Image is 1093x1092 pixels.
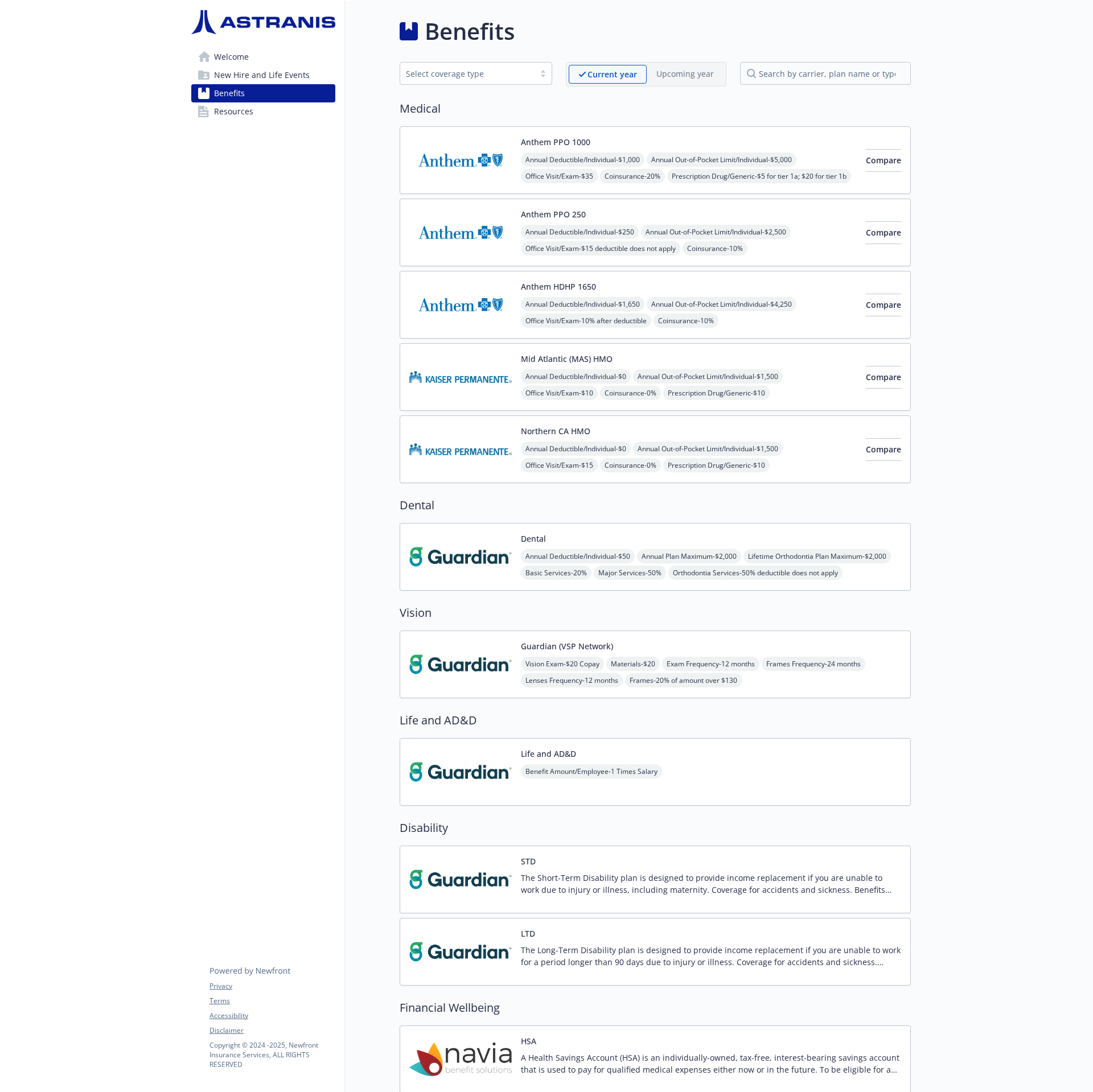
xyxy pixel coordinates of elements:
[521,386,598,400] span: Office Visit/Exam - $10
[521,872,901,896] p: The Short-Term Disability plan is designed to provide income replacement if you are unable to wor...
[191,102,335,121] a: Resources
[866,372,901,382] span: Compare
[521,314,651,328] span: Office Visit/Exam - 10% after deductible
[409,136,512,184] img: Anthem Blue Cross carrier logo
[587,68,637,80] p: Current year
[191,84,335,102] a: Benefits
[647,65,724,84] span: Upcoming year
[594,566,666,580] span: Major Services - 50%
[600,169,665,183] span: Coinsurance - 20%
[521,764,662,778] span: Benefit Amount/Employee - 1 Times Salary
[400,712,911,729] h2: Life and AD&D
[209,1025,335,1036] a: Disclaimer
[633,442,783,456] span: Annual Out-of-Pocket Limit/Individual - $1,500
[209,996,335,1006] a: Terms
[400,100,911,117] h2: Medical
[521,640,613,652] button: Guardian (VSP Network)
[866,444,901,455] span: Compare
[521,425,590,437] button: Northern CA HMO
[521,458,598,472] span: Office Visit/Exam - $15
[633,369,783,384] span: Annual Out-of-Pocket Limit/Individual - $1,500
[521,533,546,545] button: Dental
[409,425,512,473] img: Kaiser Permanente Insurance Company carrier logo
[521,169,598,183] span: Office Visit/Exam - $35
[400,497,911,514] h2: Dental
[641,225,791,239] span: Annual Out-of-Pocket Limit/Individual - $2,500
[400,999,911,1016] h2: Financial Wellbeing
[521,855,536,867] button: STD
[866,366,901,389] button: Compare
[409,855,512,904] img: Guardian carrier logo
[656,68,714,80] p: Upcoming year
[654,314,718,328] span: Coinsurance - 10%
[409,928,512,976] img: Guardian carrier logo
[866,299,901,310] span: Compare
[521,281,596,292] button: Anthem HDHP 1650
[521,208,586,220] button: Anthem PPO 250
[683,241,747,256] span: Coinsurance - 10%
[866,155,901,166] span: Compare
[663,386,770,400] span: Prescription Drug/Generic - $10
[521,153,644,167] span: Annual Deductible/Individual - $1,000
[667,169,851,183] span: Prescription Drug/Generic - $5 for tier 1a; $20 for tier 1b
[637,549,741,563] span: Annual Plan Maximum - $2,000
[425,14,515,48] h1: Benefits
[209,1011,335,1021] a: Accessibility
[521,297,644,311] span: Annual Deductible/Individual - $1,650
[521,353,613,365] button: Mid Atlantic (MAS) HMO
[662,657,759,671] span: Exam Frequency - 12 months
[521,369,631,384] span: Annual Deductible/Individual - $0
[521,657,604,671] span: Vision Exam - $20 Copay
[866,221,901,244] button: Compare
[762,657,865,671] span: Frames Frequency - 24 months
[521,566,591,580] span: Basic Services - 20%
[409,353,512,401] img: Kaiser Permanente Insurance Company carrier logo
[521,673,623,687] span: Lenses Frequency - 12 months
[521,442,631,456] span: Annual Deductible/Individual - $0
[647,153,796,167] span: Annual Out-of-Pocket Limit/Individual - $5,000
[600,386,661,400] span: Coinsurance - 0%
[209,1040,335,1069] p: Copyright © 2024 - 2025 , Newfront Insurance Services, ALL RIGHTS RESERVED
[866,438,901,461] button: Compare
[521,1052,901,1075] p: A Health Savings Account (HSA) is an individually-owned, tax-free, interest-bearing savings accou...
[521,1035,536,1047] button: HSA
[521,241,680,256] span: Office Visit/Exam - $15 deductible does not apply
[663,458,770,472] span: Prescription Drug/Generic - $10
[521,748,576,760] button: Life and AD&D
[625,673,742,687] span: Frames - 20% of amount over $130
[743,549,891,563] span: Lifetime Orthodontia Plan Maximum - $2,000
[866,149,901,172] button: Compare
[214,66,310,84] span: New Hire and Life Events
[409,1035,512,1083] img: Navia Benefit Solutions carrier logo
[409,640,512,689] img: Guardian carrier logo
[409,533,512,581] img: Guardian carrier logo
[521,944,901,968] p: The Long-Term Disability plan is designed to provide income replacement if you are unable to work...
[647,297,796,311] span: Annual Out-of-Pocket Limit/Individual - $4,250
[191,48,335,66] a: Welcome
[409,208,512,257] img: Anthem Blue Cross carrier logo
[214,48,249,66] span: Welcome
[740,62,911,85] input: search by carrier, plan name or type
[521,928,535,939] button: LTD
[409,281,512,329] img: Anthem Blue Cross carrier logo
[400,819,911,836] h2: Disability
[521,549,635,563] span: Annual Deductible/Individual - $50
[406,68,529,80] div: Select coverage type
[400,604,911,621] h2: Vision
[866,227,901,238] span: Compare
[668,566,843,580] span: Orthodontia Services - 50% deductible does not apply
[521,225,639,239] span: Annual Deductible/Individual - $250
[606,657,660,671] span: Materials - $20
[214,84,245,102] span: Benefits
[521,136,590,148] button: Anthem PPO 1000
[409,748,512,796] img: Guardian carrier logo
[214,102,253,121] span: Resources
[191,66,335,84] a: New Hire and Life Events
[209,981,335,991] a: Privacy
[866,294,901,316] button: Compare
[600,458,661,472] span: Coinsurance - 0%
